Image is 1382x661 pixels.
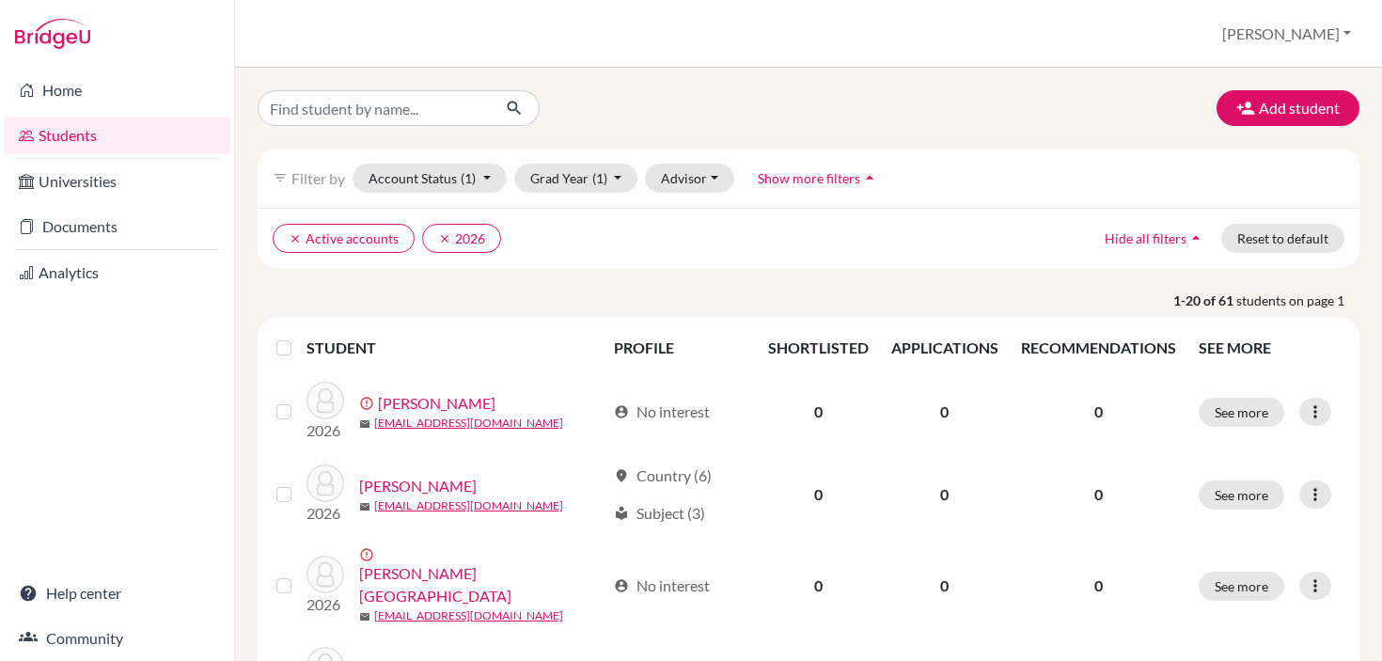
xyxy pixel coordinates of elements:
span: (1) [461,170,476,186]
div: Country (6) [614,464,712,487]
span: (1) [592,170,607,186]
span: students on page 1 [1236,291,1359,310]
th: PROFILE [603,325,757,370]
button: Add student [1217,90,1359,126]
i: arrow_drop_up [860,168,879,187]
span: Filter by [291,169,345,187]
button: [PERSON_NAME] [1214,16,1359,52]
i: clear [289,232,302,245]
p: 0 [1021,574,1176,597]
img: Bridge-U [15,19,90,49]
span: mail [359,501,370,512]
td: 0 [757,453,880,536]
a: Analytics [4,254,230,291]
span: Hide all filters [1105,230,1186,246]
td: 0 [757,370,880,453]
td: 0 [757,536,880,636]
a: Home [4,71,230,109]
span: location_on [614,468,629,483]
button: clearActive accounts [273,224,415,253]
a: Help center [4,574,230,612]
th: SHORTLISTED [757,325,880,370]
span: error_outline [359,396,378,411]
th: RECOMMENDATIONS [1010,325,1187,370]
td: 0 [880,453,1010,536]
input: Find student by name... [258,90,491,126]
span: mail [359,611,370,622]
button: Reset to default [1221,224,1344,253]
strong: 1-20 of 61 [1173,291,1236,310]
div: No interest [614,401,710,423]
th: APPLICATIONS [880,325,1010,370]
button: See more [1199,572,1284,601]
button: See more [1199,398,1284,427]
span: Show more filters [758,170,860,186]
span: error_outline [359,547,378,562]
button: clear2026 [422,224,501,253]
p: 2026 [306,593,344,616]
button: Show more filtersarrow_drop_up [742,164,895,193]
p: 2026 [306,502,344,525]
a: [EMAIL_ADDRESS][DOMAIN_NAME] [374,415,563,432]
a: Community [4,620,230,657]
span: account_circle [614,404,629,419]
a: [PERSON_NAME] [378,392,495,415]
td: 0 [880,536,1010,636]
i: arrow_drop_up [1186,228,1205,247]
a: Universities [4,163,230,200]
span: mail [359,418,370,430]
button: Advisor [645,164,734,193]
a: Documents [4,208,230,245]
td: 0 [880,370,1010,453]
a: [PERSON_NAME] [359,475,477,497]
img: Akulych, Kira [306,464,344,502]
span: account_circle [614,578,629,593]
img: Abadjiev, Stefan [306,382,344,419]
p: 0 [1021,401,1176,423]
a: [EMAIL_ADDRESS][DOMAIN_NAME] [374,497,563,514]
button: See more [1199,480,1284,510]
button: Account Status(1) [353,164,507,193]
a: Students [4,117,230,154]
button: Grad Year(1) [514,164,638,193]
i: clear [438,232,451,245]
a: [PERSON_NAME][GEOGRAPHIC_DATA] [359,562,605,607]
th: STUDENT [306,325,603,370]
div: No interest [614,574,710,597]
i: filter_list [273,170,288,185]
div: Subject (3) [614,502,705,525]
img: Andonova, Maraia [306,556,344,593]
a: [EMAIL_ADDRESS][DOMAIN_NAME] [374,607,563,624]
p: 2026 [306,419,344,442]
p: 0 [1021,483,1176,506]
th: SEE MORE [1187,325,1352,370]
button: Hide all filtersarrow_drop_up [1089,224,1221,253]
span: local_library [614,506,629,521]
